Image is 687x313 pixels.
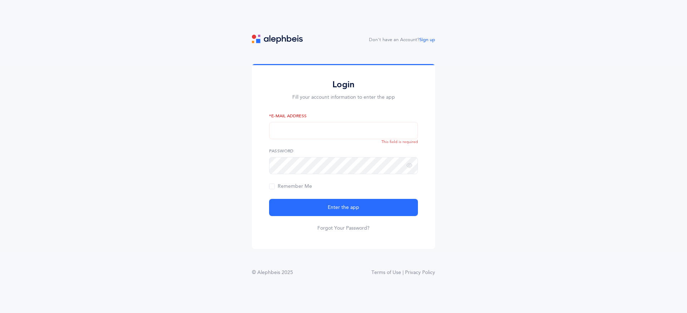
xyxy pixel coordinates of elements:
a: Terms of Use | Privacy Policy [371,269,435,277]
span: This field is required [381,140,418,144]
iframe: Drift Widget Chat Controller [651,277,678,304]
span: Remember Me [269,184,312,189]
label: *E-Mail Address [269,113,418,119]
a: Forgot Your Password? [317,225,370,232]
p: Fill your account information to enter the app [269,94,418,101]
a: Sign up [419,37,435,42]
button: Enter the app [269,199,418,216]
div: Don't have an Account? [369,36,435,44]
label: Password [269,148,418,154]
img: logo.svg [252,35,303,44]
div: © Alephbeis 2025 [252,269,293,277]
span: Enter the app [328,204,359,211]
h2: Login [269,79,418,90]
